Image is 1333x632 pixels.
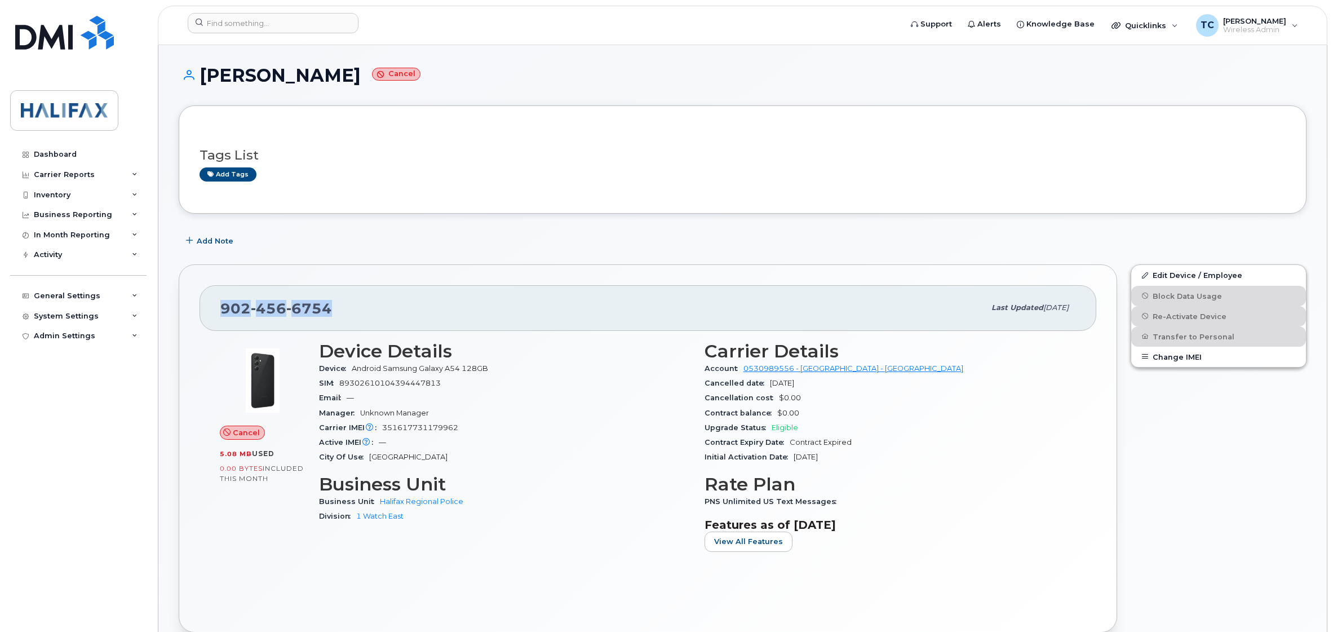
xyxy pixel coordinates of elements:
span: SIM [319,379,339,387]
button: Re-Activate Device [1131,306,1306,326]
span: Re-Activate Device [1153,312,1226,320]
span: Device [319,364,352,373]
span: — [379,438,386,447]
span: Division [319,512,356,520]
span: Active IMEI [319,438,379,447]
h3: Device Details [319,341,691,361]
span: [DATE] [770,379,794,387]
span: Android Samsung Galaxy A54 128GB [352,364,488,373]
span: 902 [220,300,332,317]
button: Change IMEI [1131,347,1306,367]
span: Cancelled date [705,379,770,387]
span: Upgrade Status [705,423,772,432]
span: [DATE] [1043,303,1069,312]
a: 0530989556 - [GEOGRAPHIC_DATA] - [GEOGRAPHIC_DATA] [743,364,963,373]
span: Carrier IMEI [319,423,382,432]
h3: Carrier Details [705,341,1077,361]
span: used [252,449,274,458]
span: Email [319,394,347,402]
iframe: Messenger Launcher [1284,583,1325,624]
h3: Tags List [200,148,1286,162]
span: 0.00 Bytes [220,465,263,472]
span: Initial Activation Date [705,453,794,461]
span: 6754 [286,300,332,317]
button: Block Data Usage [1131,286,1306,306]
span: Last updated [991,303,1043,312]
span: — [347,394,354,402]
button: Transfer to Personal [1131,326,1306,347]
h3: Business Unit [319,474,691,494]
span: Eligible [772,423,798,432]
span: [GEOGRAPHIC_DATA] [369,453,448,461]
span: View All Features [714,536,783,547]
button: Add Note [179,231,243,251]
span: PNS Unlimited US Text Messages [705,497,842,506]
span: 351617731179962 [382,423,458,432]
img: image20231002-3703462-17nx3v8.jpeg [229,347,296,414]
span: Business Unit [319,497,380,506]
span: Account [705,364,743,373]
a: 1 Watch East [356,512,404,520]
h3: Features as of [DATE] [705,518,1077,532]
span: Contract balance [705,409,777,417]
span: Contract Expired [790,438,852,447]
span: 89302610104394447813 [339,379,441,387]
span: Add Note [197,236,233,246]
span: included this month [220,464,304,483]
span: City Of Use [319,453,369,461]
span: Unknown Manager [360,409,429,417]
h3: Rate Plan [705,474,1077,494]
span: 5.08 MB [220,450,252,458]
a: Add tags [200,167,256,182]
span: 456 [251,300,286,317]
span: [DATE] [794,453,818,461]
span: Cancellation cost [705,394,779,402]
span: Cancel [233,427,260,438]
button: View All Features [705,532,792,552]
span: $0.00 [777,409,799,417]
span: Manager [319,409,360,417]
a: Halifax Regional Police [380,497,463,506]
small: Cancel [372,68,420,81]
span: $0.00 [779,394,801,402]
a: Edit Device / Employee [1131,265,1306,285]
h1: [PERSON_NAME] [179,65,1307,85]
span: Contract Expiry Date [705,438,790,447]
